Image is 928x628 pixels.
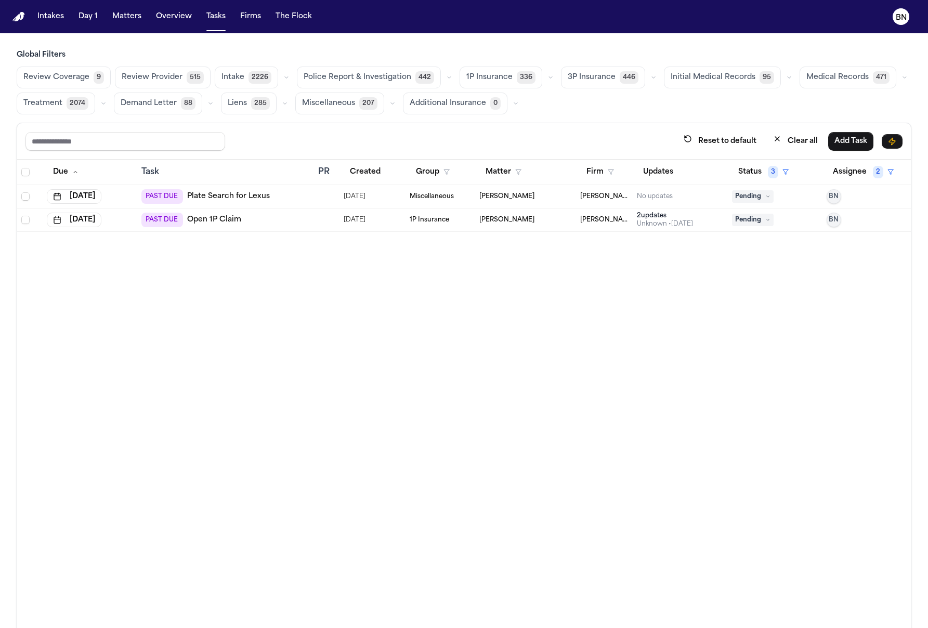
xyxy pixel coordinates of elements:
button: Firms [236,7,265,26]
button: BN [827,213,841,227]
span: 207 [359,97,377,110]
h3: Global Filters [17,50,911,60]
button: [DATE] [47,213,101,227]
button: Police Report & Investigation442 [297,67,441,88]
span: Review Provider [122,72,182,83]
span: Select row [21,216,30,224]
button: Group [410,163,456,181]
span: Tonya Olencki [479,216,534,224]
button: Additional Insurance0 [403,93,507,114]
button: BN [827,189,841,204]
span: 3P Insurance [568,72,616,83]
button: Review Provider515 [115,67,211,88]
span: Pending [732,214,774,226]
span: 2074 [67,97,88,110]
span: 2226 [249,71,271,84]
button: [DATE] [47,189,101,204]
button: 1P Insurance336 [460,67,542,88]
button: Due [47,163,85,181]
button: Firm [580,163,620,181]
a: Plate Search for Lexus [187,191,270,202]
span: Pending [732,190,774,203]
span: 1P Insurance [410,216,449,224]
span: Select row [21,192,30,201]
button: Review Coverage9 [17,67,111,88]
button: Status3 [732,163,795,181]
span: 442 [415,71,434,84]
button: Liens285 [221,93,277,114]
div: PR [318,166,335,178]
button: Intake2226 [215,67,278,88]
span: PAST DUE [141,213,183,227]
button: Initial Medical Records95 [664,67,781,88]
span: Treatment [23,98,62,109]
span: 95 [760,71,774,84]
span: Liens [228,98,247,109]
span: Miscellaneous [410,192,454,201]
span: Review Coverage [23,72,89,83]
span: Select all [21,168,30,176]
span: BN [829,192,839,201]
text: BN [896,14,907,21]
span: 446 [620,71,638,84]
span: Steele Adams Hosman [580,192,629,201]
button: 3P Insurance446 [561,67,645,88]
span: Miscellaneous [302,98,355,109]
button: Add Task [828,132,873,151]
span: 1P Insurance [466,72,513,83]
span: Intake [221,72,244,83]
span: Initial Medical Records [671,72,755,83]
div: 2 update s [637,212,693,220]
button: Day 1 [74,7,102,26]
span: 8/4/2025, 11:58:39 AM [344,213,365,227]
span: 2 [873,166,883,178]
button: Matter [479,163,528,181]
button: Tasks [202,7,230,26]
button: Created [344,163,387,181]
span: 0 [490,97,501,110]
span: 515 [187,71,204,84]
span: Demand Letter [121,98,177,109]
button: Overview [152,7,196,26]
button: Updates [637,163,679,181]
span: David Lucero [479,192,534,201]
a: Home [12,12,25,22]
span: 471 [873,71,890,84]
span: Additional Insurance [410,98,486,109]
span: 285 [251,97,270,110]
button: Miscellaneous207 [295,93,384,114]
img: Finch Logo [12,12,25,22]
div: No updates [637,192,673,201]
span: BN [829,216,839,224]
span: Medical Records [806,72,869,83]
a: Open 1P Claim [187,215,241,225]
span: 8/1/2025, 12:13:01 PM [344,189,365,204]
span: 9 [94,71,104,84]
span: Police Report & Investigation [304,72,411,83]
span: 336 [517,71,535,84]
button: The Flock [271,7,316,26]
button: Clear all [767,132,824,151]
span: 3 [768,166,778,178]
button: Reset to default [677,132,763,151]
button: Immediate Task [882,134,903,149]
button: Medical Records471 [800,67,896,88]
button: Assignee2 [827,163,900,181]
div: Task [141,166,310,178]
div: Last updated by System at 8/4/2025, 3:14:11 PM [637,220,693,228]
button: Demand Letter88 [114,93,202,114]
a: Matters [108,7,146,26]
button: Treatment2074 [17,93,95,114]
span: PAST DUE [141,189,183,204]
button: Intakes [33,7,68,26]
span: Ruy Mireles Law Firm [580,216,629,224]
span: 88 [181,97,195,110]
